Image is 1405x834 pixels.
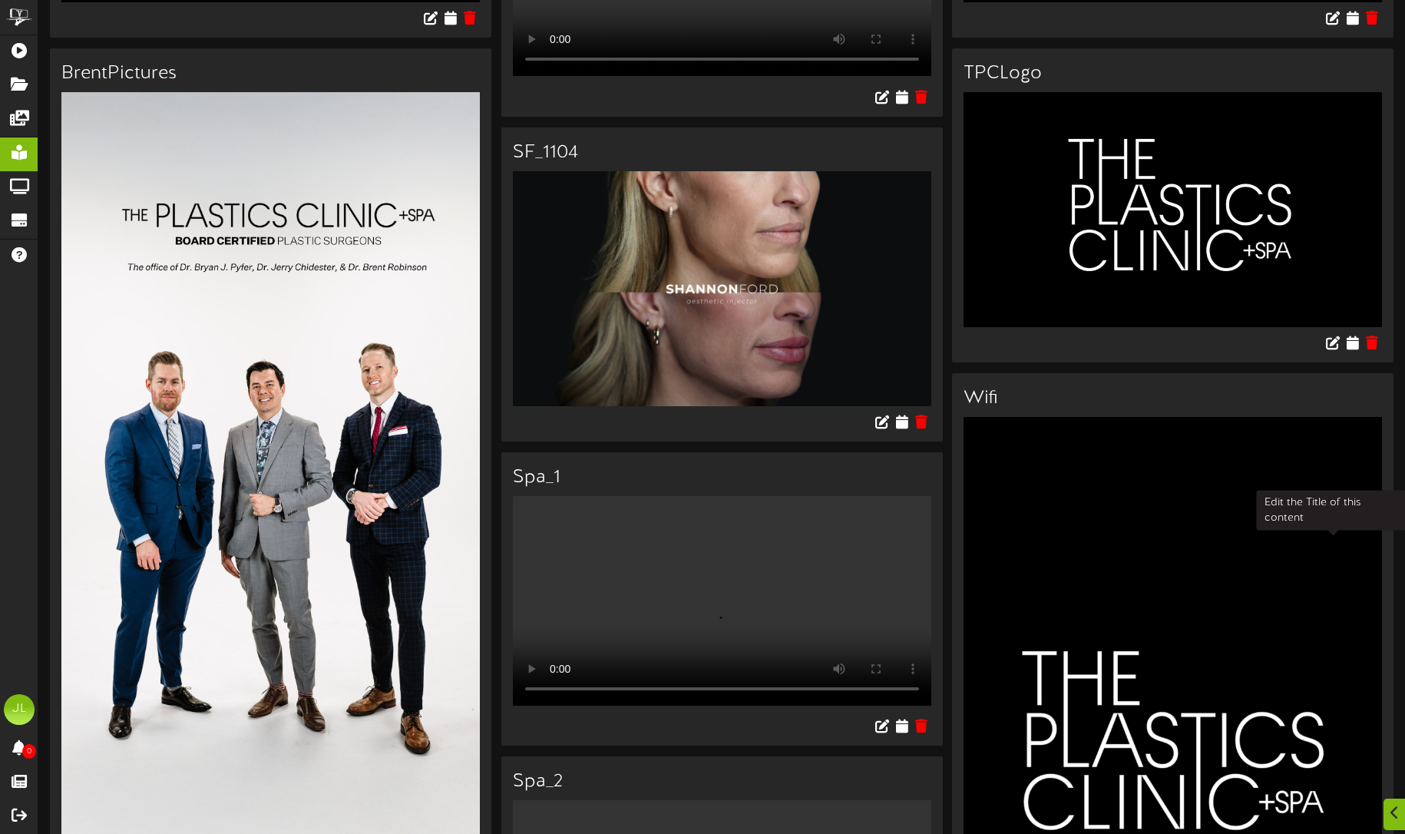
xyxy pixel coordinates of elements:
span: 0 [22,744,36,759]
img: ca9d6dc6-ff74-4eb1-8250-8dbb703e1f6d.jpeg [964,92,1382,328]
h3: Wifi [964,389,1382,409]
img: ab4435fe-a693-4573-9d9b-2cd3217f6694.png [513,171,931,407]
h3: SF_1104 [513,143,931,163]
div: JL [4,694,35,725]
h3: Spa_2 [513,772,931,792]
h3: Spa_1 [513,468,931,488]
video: Your browser does not support HTML5 video. [513,496,931,706]
h3: TPCLogo [964,64,1382,84]
h3: BrentPictures [61,64,480,84]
